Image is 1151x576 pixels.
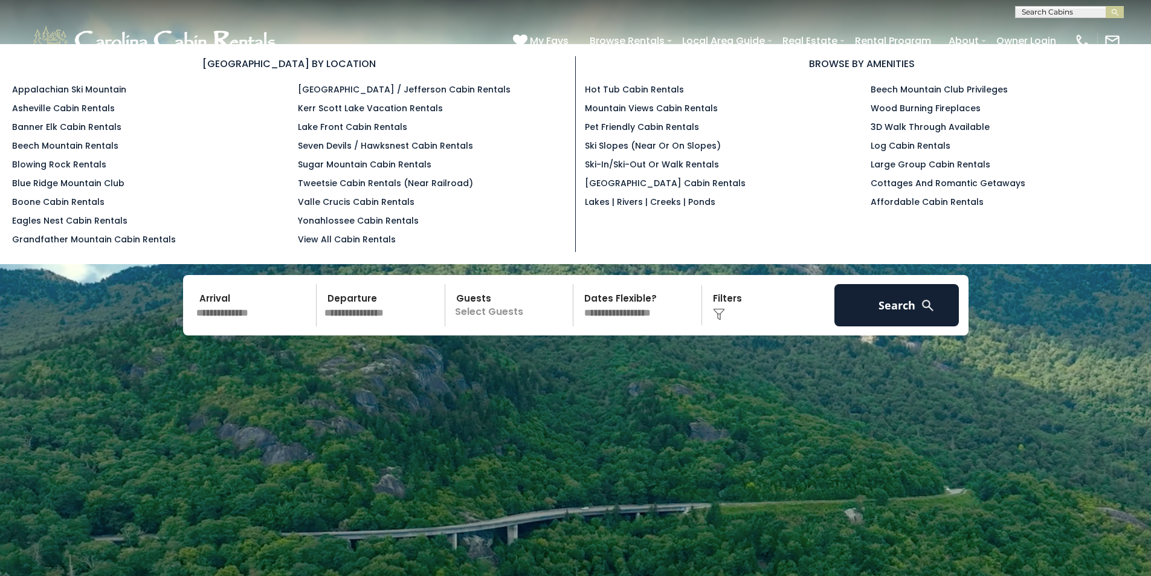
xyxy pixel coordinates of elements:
[12,196,105,208] a: Boone Cabin Rentals
[871,83,1008,95] a: Beech Mountain Club Privileges
[584,30,671,51] a: Browse Rentals
[834,284,959,326] button: Search
[12,158,106,170] a: Blowing Rock Rentals
[585,177,746,189] a: [GEOGRAPHIC_DATA] Cabin Rentals
[530,33,569,48] span: My Favs
[449,284,573,326] p: Select Guests
[12,121,121,133] a: Banner Elk Cabin Rentals
[12,215,127,227] a: Eagles Nest Cabin Rentals
[12,177,124,189] a: Blue Ridge Mountain Club
[298,140,473,152] a: Seven Devils / Hawksnest Cabin Rentals
[871,102,981,114] a: Wood Burning Fireplaces
[585,102,718,114] a: Mountain Views Cabin Rentals
[1104,33,1121,50] img: mail-regular-white.png
[298,196,414,208] a: Valle Crucis Cabin Rentals
[12,56,566,71] h3: [GEOGRAPHIC_DATA] BY LOCATION
[30,23,281,59] img: White-1-1-2.png
[298,83,511,95] a: [GEOGRAPHIC_DATA] / Jefferson Cabin Rentals
[920,298,935,313] img: search-regular-white.png
[585,158,719,170] a: Ski-in/Ski-Out or Walk Rentals
[676,30,771,51] a: Local Area Guide
[871,140,950,152] a: Log Cabin Rentals
[12,83,126,95] a: Appalachian Ski Mountain
[585,56,1140,71] h3: BROWSE BY AMENITIES
[871,121,990,133] a: 3D Walk Through Available
[871,158,990,170] a: Large Group Cabin Rentals
[849,30,937,51] a: Rental Program
[776,30,843,51] a: Real Estate
[12,140,118,152] a: Beech Mountain Rentals
[585,121,699,133] a: Pet Friendly Cabin Rentals
[943,30,985,51] a: About
[298,158,431,170] a: Sugar Mountain Cabin Rentals
[298,121,407,133] a: Lake Front Cabin Rentals
[585,140,721,152] a: Ski Slopes (Near or On Slopes)
[713,308,725,320] img: filter--v1.png
[298,177,473,189] a: Tweetsie Cabin Rentals (Near Railroad)
[298,215,419,227] a: Yonahlossee Cabin Rentals
[871,177,1025,189] a: Cottages and Romantic Getaways
[513,33,572,49] a: My Favs
[12,233,176,245] a: Grandfather Mountain Cabin Rentals
[990,30,1062,51] a: Owner Login
[9,230,1142,268] h1: Your Adventure Starts Here
[585,83,684,95] a: Hot Tub Cabin Rentals
[1074,33,1091,50] img: phone-regular-white.png
[871,196,984,208] a: Affordable Cabin Rentals
[298,233,396,245] a: View All Cabin Rentals
[12,102,115,114] a: Asheville Cabin Rentals
[298,102,443,114] a: Kerr Scott Lake Vacation Rentals
[585,196,715,208] a: Lakes | Rivers | Creeks | Ponds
